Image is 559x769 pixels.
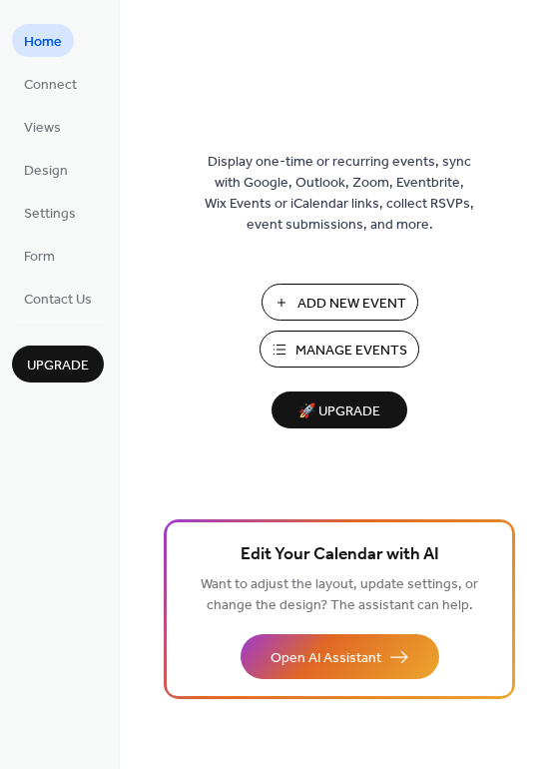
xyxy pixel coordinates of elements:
[12,67,89,100] a: Connect
[12,239,67,272] a: Form
[272,391,407,428] button: 🚀 Upgrade
[12,110,73,143] a: Views
[27,356,89,377] span: Upgrade
[201,571,478,619] span: Want to adjust the layout, update settings, or change the design? The assistant can help.
[12,346,104,383] button: Upgrade
[12,196,88,229] a: Settings
[12,282,104,315] a: Contact Us
[295,341,407,362] span: Manage Events
[297,294,406,315] span: Add New Event
[12,24,74,57] a: Home
[283,398,395,425] span: 🚀 Upgrade
[24,75,77,96] span: Connect
[12,153,80,186] a: Design
[24,161,68,182] span: Design
[205,152,474,236] span: Display one-time or recurring events, sync with Google, Outlook, Zoom, Eventbrite, Wix Events or ...
[262,284,418,321] button: Add New Event
[24,204,76,225] span: Settings
[24,290,92,311] span: Contact Us
[24,118,61,139] span: Views
[241,634,439,679] button: Open AI Assistant
[24,247,55,268] span: Form
[241,541,439,569] span: Edit Your Calendar with AI
[260,331,419,368] button: Manage Events
[24,32,62,53] span: Home
[271,648,381,669] span: Open AI Assistant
